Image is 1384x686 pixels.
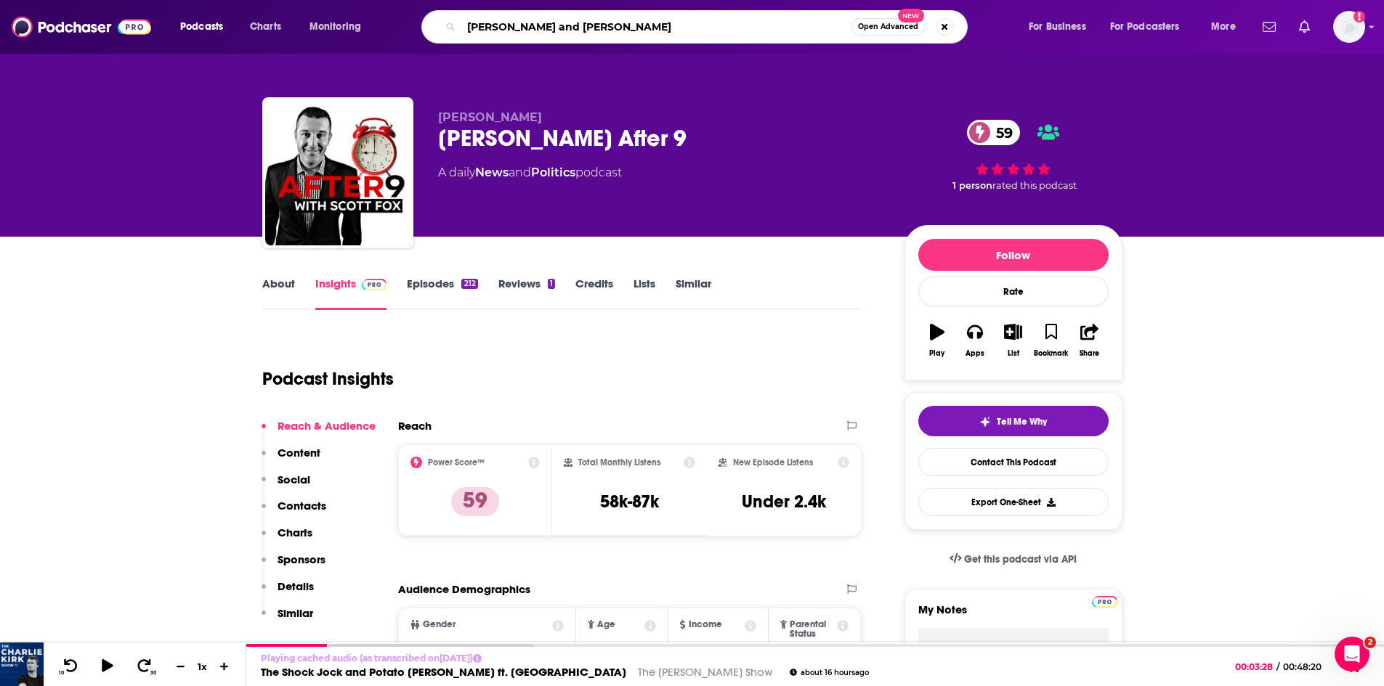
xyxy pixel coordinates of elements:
span: More [1211,17,1236,37]
button: Apps [956,314,994,367]
a: InsightsPodchaser Pro [315,277,387,310]
h2: Power Score™ [428,457,485,467]
img: Podchaser Pro [1092,596,1117,608]
a: About [262,277,295,310]
input: Search podcasts, credits, & more... [461,15,851,38]
span: For Podcasters [1110,17,1180,37]
p: Details [278,579,314,593]
button: Reach & Audience [262,419,376,446]
span: 2 [1364,637,1376,648]
p: Sponsors [278,552,325,566]
span: Logged in as WesBurdett [1333,11,1365,43]
img: Podchaser Pro [362,279,387,290]
p: Playing cached audio (as transcribed on [DATE] ) [261,653,869,663]
a: News [475,166,509,179]
a: The [PERSON_NAME] Show [638,665,772,679]
button: Content [262,446,320,473]
button: open menu [1101,15,1201,38]
img: Podchaser - Follow, Share and Rate Podcasts [12,13,151,41]
span: Income [689,620,722,629]
span: rated this podcast [992,180,1077,191]
button: Similar [262,606,313,633]
span: Charts [250,17,281,37]
label: My Notes [918,603,1109,628]
div: Share [1080,349,1099,358]
button: Follow [918,239,1109,271]
div: 1 [548,279,555,289]
h3: Under 2.4k [742,491,826,513]
span: / [1276,661,1279,672]
button: open menu [1019,15,1104,38]
h2: Total Monthly Listens [578,457,660,467]
p: Reach & Audience [278,419,376,433]
div: Rate [918,277,1109,306]
svg: Add a profile image [1353,11,1365,23]
span: and [509,166,531,179]
div: Search podcasts, credits, & more... [435,10,982,44]
button: 10 [56,658,84,676]
a: Get this podcast via API [938,542,1089,577]
button: Show profile menu [1333,11,1365,43]
span: 00:48:20 [1279,661,1336,672]
a: Show notifications dropdown [1257,15,1282,39]
a: Similar [676,277,711,310]
span: 10 [59,670,64,676]
div: A daily podcast [438,164,622,181]
img: Scott Fox After 9 [265,100,410,245]
span: Get this podcast via API [964,553,1077,565]
span: For Business [1029,17,1086,37]
span: Tell Me Why [997,416,1047,428]
div: 59 1 personrated this podcast [905,110,1122,200]
span: 59 [982,120,1020,145]
h3: 58k-87k [600,491,659,513]
a: Lists [634,277,655,310]
span: Age [597,620,615,629]
button: tell me why sparkleTell Me Why [918,406,1109,436]
span: 30 [150,670,156,676]
div: about 16 hours ago [790,669,869,677]
button: Play [918,314,956,367]
p: Charts [278,526,312,539]
button: open menu [1201,15,1254,38]
h2: Reach [398,419,432,433]
span: Gender [423,620,456,629]
span: Open Advanced [858,23,918,30]
iframe: Intercom live chat [1335,637,1369,671]
h2: New Episode Listens [733,457,813,467]
button: open menu [170,15,242,38]
button: Sponsors [262,552,325,579]
p: 59 [451,487,499,516]
span: Podcasts [180,17,223,37]
div: Bookmark [1034,349,1068,358]
a: Pro website [1092,594,1117,608]
div: Apps [966,349,984,358]
h2: Audience Demographics [398,582,530,596]
a: Episodes212 [407,277,477,310]
div: 1 x [190,661,215,672]
span: Monitoring [309,17,361,37]
p: Content [278,446,320,460]
span: New [898,9,924,23]
div: Play [929,349,944,358]
button: Contacts [262,499,326,526]
span: 1 person [952,180,992,191]
div: 212 [461,279,477,289]
button: Bookmark [1032,314,1070,367]
p: Social [278,473,310,486]
span: Parental Status [790,620,835,639]
p: Contacts [278,499,326,513]
a: Reviews1 [498,277,555,310]
a: Charts [240,15,290,38]
p: Similar [278,606,313,620]
div: List [1008,349,1019,358]
button: Details [262,579,314,606]
button: 30 [131,658,159,676]
a: 59 [967,120,1020,145]
a: Politics [531,166,575,179]
button: open menu [299,15,380,38]
button: Social [262,473,310,499]
button: Charts [262,526,312,552]
img: tell me why sparkle [979,416,991,428]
